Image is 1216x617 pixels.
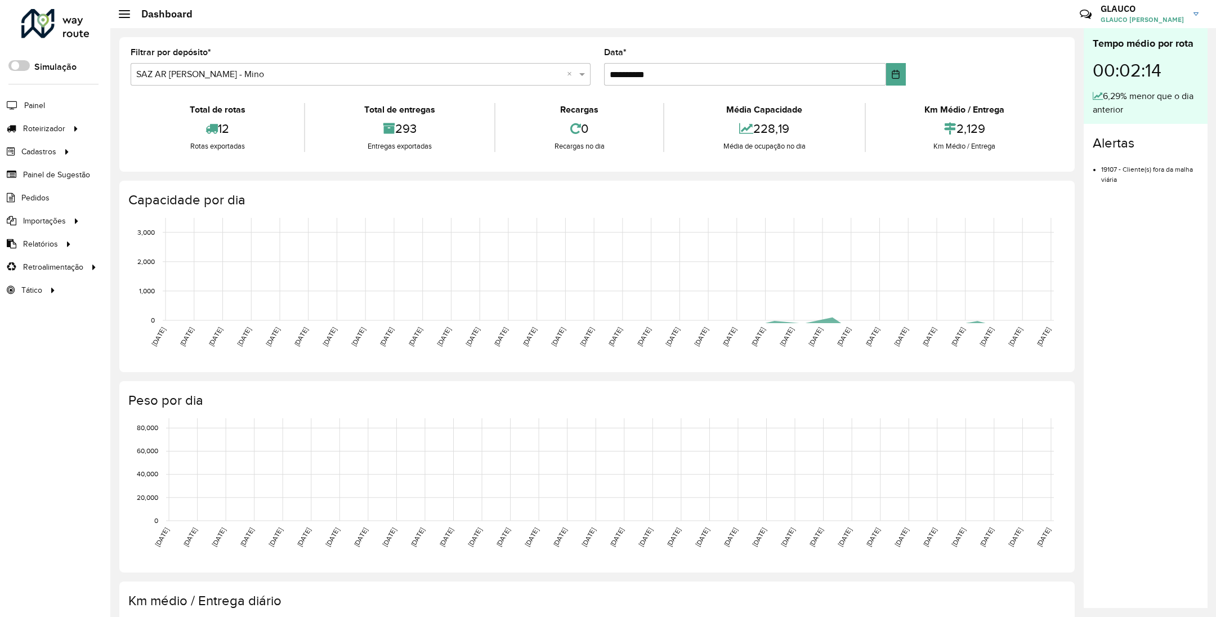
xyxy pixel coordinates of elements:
text: [DATE] [579,326,595,347]
span: Relatórios [23,238,58,250]
text: [DATE] [264,326,280,347]
li: 19107 - Cliente(s) fora da malha viária [1101,156,1199,185]
text: 3,000 [137,229,155,236]
text: [DATE] [239,526,255,548]
text: [DATE] [922,526,938,548]
text: [DATE] [751,526,767,548]
div: Média Capacidade [667,103,861,117]
div: 12 [133,117,301,141]
text: [DATE] [609,526,625,548]
div: 2,129 [869,117,1061,141]
div: 00:02:14 [1093,51,1199,90]
text: [DATE] [837,526,853,548]
text: 0 [154,517,158,524]
text: 80,000 [137,424,158,431]
text: [DATE] [950,526,967,548]
span: Retroalimentação [23,261,83,273]
text: [DATE] [409,526,426,548]
label: Filtrar por depósito [131,46,211,59]
text: [DATE] [978,326,995,347]
text: [DATE] [780,526,796,548]
text: [DATE] [352,526,369,548]
text: [DATE] [864,326,880,347]
text: [DATE] [580,526,597,548]
div: Rotas exportadas [133,141,301,152]
text: [DATE] [893,326,909,347]
text: [DATE] [1035,526,1052,548]
text: [DATE] [293,326,309,347]
text: [DATE] [407,326,423,347]
text: 2,000 [137,258,155,265]
span: Tático [21,284,42,296]
div: Tempo médio por rota [1093,36,1199,51]
div: Entregas exportadas [308,141,491,152]
span: Pedidos [21,192,50,204]
text: 20,000 [137,494,158,501]
div: 293 [308,117,491,141]
text: [DATE] [207,326,223,347]
text: [DATE] [381,526,397,548]
h3: GLAUCO [1101,3,1185,14]
text: [DATE] [1007,326,1023,347]
text: [DATE] [178,326,195,347]
text: [DATE] [693,326,709,347]
text: [DATE] [607,326,623,347]
div: 0 [498,117,660,141]
text: [DATE] [636,326,652,347]
text: [DATE] [722,526,739,548]
span: Cadastros [21,146,56,158]
text: [DATE] [694,526,710,548]
text: [DATE] [154,526,170,548]
div: 6,29% menor que o dia anterior [1093,90,1199,117]
text: [DATE] [378,326,395,347]
text: [DATE] [267,526,284,548]
div: Média de ocupação no dia [667,141,861,152]
text: [DATE] [779,326,795,347]
div: 228,19 [667,117,861,141]
text: 60,000 [137,448,158,455]
text: [DATE] [350,326,366,347]
text: [DATE] [750,326,766,347]
text: 1,000 [139,287,155,294]
text: [DATE] [236,326,252,347]
text: [DATE] [495,526,511,548]
div: Km Médio / Entrega [869,103,1061,117]
span: Importações [23,215,66,227]
text: [DATE] [665,526,682,548]
text: [DATE] [524,526,540,548]
text: [DATE] [721,326,737,347]
div: Total de entregas [308,103,491,117]
h4: Capacidade por dia [128,192,1063,208]
label: Data [604,46,627,59]
div: Recargas no dia [498,141,660,152]
text: [DATE] [550,326,566,347]
text: [DATE] [324,526,341,548]
h4: Peso por dia [128,392,1063,409]
text: [DATE] [296,526,312,548]
div: Total de rotas [133,103,301,117]
span: Painel [24,100,45,111]
label: Simulação [34,60,77,74]
text: [DATE] [978,526,995,548]
text: [DATE] [1007,526,1023,548]
text: [DATE] [637,526,654,548]
text: [DATE] [521,326,538,347]
text: [DATE] [467,526,483,548]
text: [DATE] [182,526,198,548]
text: [DATE] [552,526,568,548]
text: [DATE] [950,326,966,347]
button: Choose Date [886,63,906,86]
text: [DATE] [865,526,881,548]
text: [DATE] [807,326,824,347]
text: [DATE] [921,326,937,347]
text: [DATE] [211,526,227,548]
h4: Km médio / Entrega diário [128,593,1063,609]
text: 40,000 [137,471,158,478]
text: [DATE] [436,326,452,347]
text: [DATE] [464,326,481,347]
h4: Alertas [1093,135,1199,151]
text: [DATE] [150,326,167,347]
span: Clear all [567,68,576,81]
text: [DATE] [835,326,852,347]
text: [DATE] [664,326,681,347]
